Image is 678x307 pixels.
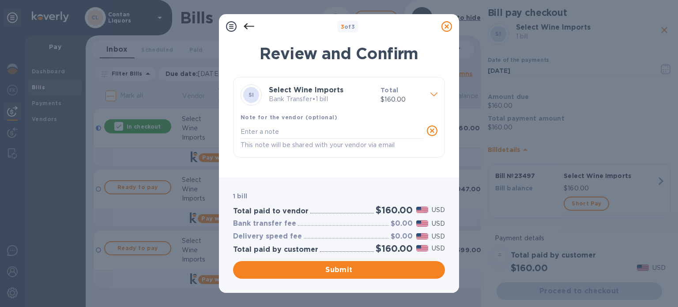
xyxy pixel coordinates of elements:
[391,220,413,228] h3: $0.00
[432,232,445,241] p: USD
[233,44,445,63] h1: Review and Confirm
[432,219,445,228] p: USD
[416,233,428,239] img: USD
[249,91,254,98] b: SI
[241,140,423,150] p: This note will be shared with your vendor via email
[380,95,423,104] p: $160.00
[416,207,428,213] img: USD
[380,87,398,94] b: Total
[341,23,355,30] b: of 3
[376,205,413,216] h2: $160.00
[416,245,428,251] img: USD
[233,207,309,216] h3: Total paid to vendor
[391,232,413,241] h3: $0.00
[233,232,302,241] h3: Delivery speed fee
[416,220,428,227] img: USD
[240,265,438,275] span: Submit
[233,193,247,200] b: 1 bill
[241,114,337,121] b: Note for the vendor (optional)
[269,95,373,104] p: Bank Transfer • 1 bill
[233,246,318,254] h3: Total paid by customer
[376,243,413,254] h2: $160.00
[341,23,344,30] span: 3
[432,205,445,215] p: USD
[241,84,437,150] div: SISelect Wine ImportsBank Transfer•1 billTotal$160.00Note for the vendor (optional)This note will...
[432,244,445,253] p: USD
[269,86,343,94] b: Select Wine Imports
[233,261,445,279] button: Submit
[233,220,296,228] h3: Bank transfer fee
